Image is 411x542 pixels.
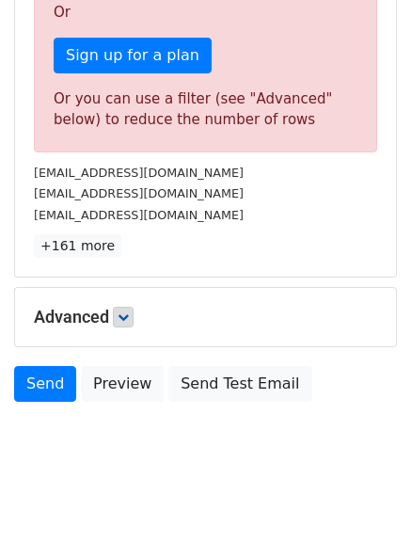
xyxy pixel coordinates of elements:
[81,366,164,402] a: Preview
[168,366,311,402] a: Send Test Email
[54,38,212,73] a: Sign up for a plan
[54,3,357,23] p: Or
[317,452,411,542] iframe: Chat Widget
[34,208,244,222] small: [EMAIL_ADDRESS][DOMAIN_NAME]
[54,88,357,131] div: Or you can use a filter (see "Advanced" below) to reduce the number of rows
[14,366,76,402] a: Send
[34,307,377,327] h5: Advanced
[34,166,244,180] small: [EMAIL_ADDRESS][DOMAIN_NAME]
[34,186,244,200] small: [EMAIL_ADDRESS][DOMAIN_NAME]
[34,234,121,258] a: +161 more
